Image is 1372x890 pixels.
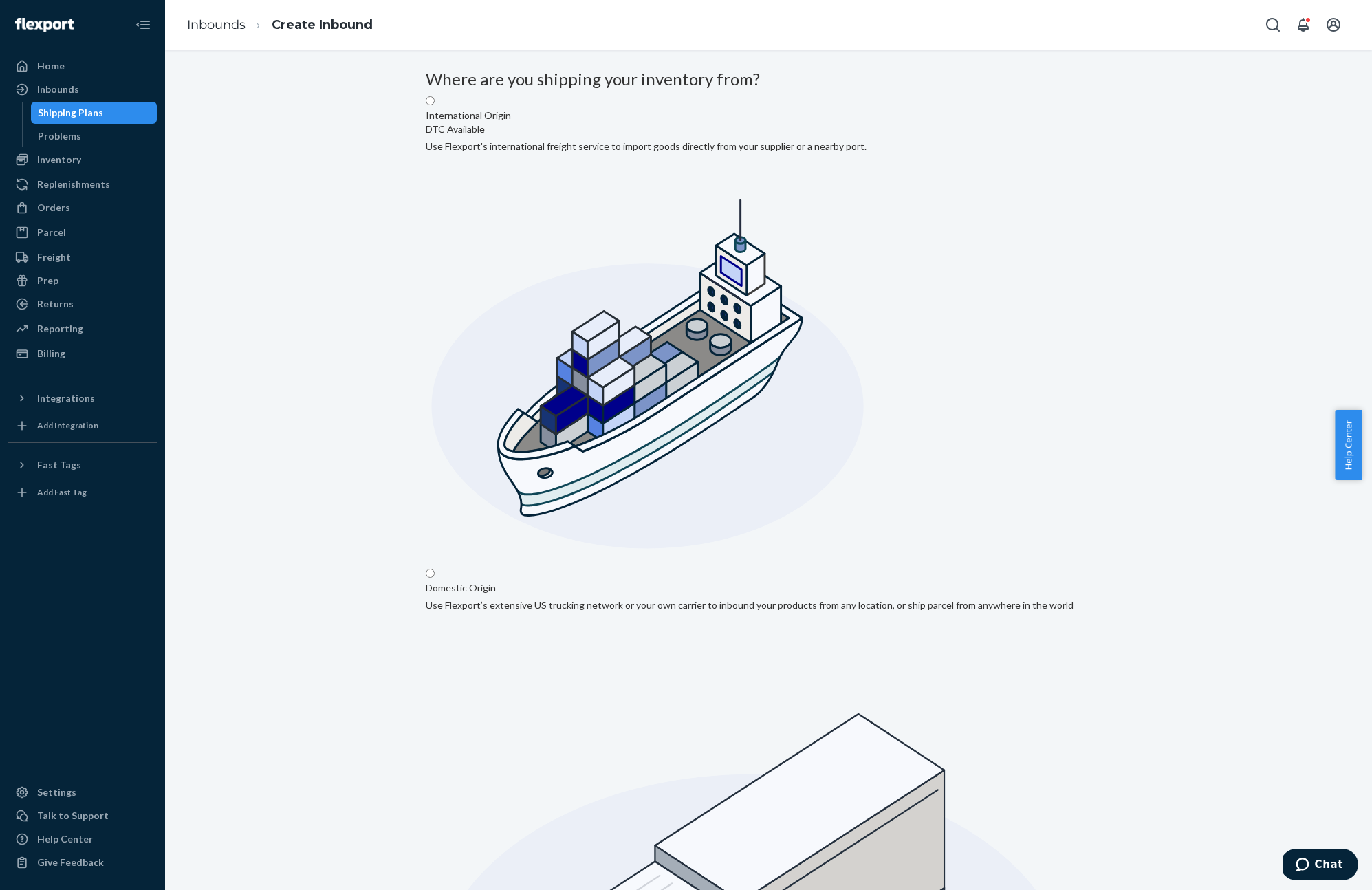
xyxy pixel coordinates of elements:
a: Inventory [8,149,157,171]
button: Open notifications [1289,11,1317,39]
input: International OriginDTC AvailableUse Flexport's international freight service to import goods dir... [426,96,435,105]
div: Orders [37,201,70,215]
a: Inbounds [8,78,157,100]
input: Domestic OriginUse Flexport’s extensive US trucking network or your own carrier to inbound your p... [426,569,435,578]
div: Inbounds [37,83,79,96]
a: Billing [8,343,157,365]
a: Parcel [8,221,157,243]
a: Freight [8,246,157,268]
div: Fast Tags [37,458,81,472]
a: Create Inbound [272,17,373,32]
a: Add Integration [8,415,157,437]
div: Home [37,59,65,73]
img: Flexport logo [15,18,74,32]
div: Help Center [37,832,93,846]
button: Close Navigation [129,11,157,39]
a: Inbounds [187,17,246,32]
div: Parcel [37,226,66,239]
div: Problems [38,129,81,143]
button: Fast Tags [8,454,157,476]
a: Settings [8,781,157,803]
button: Help Center [1335,410,1362,480]
div: Domestic Origin [426,581,496,595]
button: Give Feedback [8,851,157,873]
a: Returns [8,293,157,315]
div: Add Integration [37,420,98,431]
div: Talk to Support [37,809,109,823]
button: Open Search Box [1259,11,1287,39]
div: Freight [37,250,71,264]
a: Shipping Plans [31,102,157,124]
div: Add Fast Tag [37,486,87,498]
div: Prep [37,274,58,287]
h3: Where are you shipping your inventory from? [426,70,1112,88]
button: Open account menu [1320,11,1347,39]
div: Integrations [37,391,95,405]
button: Integrations [8,387,157,409]
div: Shipping Plans [38,106,103,120]
a: Help Center [8,828,157,850]
a: Home [8,55,157,77]
button: Talk to Support [8,805,157,827]
div: Give Feedback [37,856,104,869]
a: Reporting [8,318,157,340]
a: Problems [31,125,157,147]
div: DTC Available [426,122,511,136]
div: International Origin [426,109,511,136]
div: Returns [37,297,74,311]
a: Prep [8,270,157,292]
div: Use Flexport's international freight service to import goods directly from your supplier or a nea... [426,140,867,153]
a: Orders [8,197,157,219]
div: Use Flexport’s extensive US trucking network or your own carrier to inbound your products from an... [426,598,1074,612]
div: Billing [37,347,65,360]
iframe: Opens a widget where you can chat to one of our agents [1283,849,1358,883]
div: Settings [37,785,76,799]
div: Reporting [37,322,83,336]
a: Add Fast Tag [8,481,157,503]
a: Replenishments [8,173,157,195]
div: Replenishments [37,177,110,191]
ol: breadcrumbs [176,5,384,45]
div: Inventory [37,153,81,166]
